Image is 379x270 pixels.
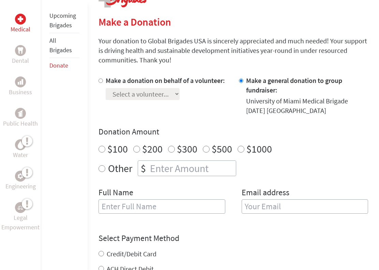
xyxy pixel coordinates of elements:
img: Medical [18,16,23,22]
img: Water [18,141,23,148]
label: $300 [177,142,197,155]
div: Engineering [15,171,26,182]
div: Dental [15,45,26,56]
img: Business [18,79,23,85]
a: Legal EmpowermentLegal Empowerment [1,202,40,232]
a: Donate [49,61,68,69]
input: Enter Full Name [98,199,225,214]
div: Public Health [15,108,26,119]
div: Medical [15,14,26,25]
img: Legal Empowerment [18,205,23,210]
label: Make a donation on behalf of a volunteer: [106,76,225,85]
h4: Select Payment Method [98,233,368,244]
a: DentalDental [12,45,29,66]
p: Your donation to Global Brigades USA is sincerely appreciated and much needed! Your support is dr... [98,36,368,65]
label: $500 [212,142,232,155]
p: Business [9,87,32,97]
p: Engineering [5,182,36,191]
a: Public HealthPublic Health [3,108,38,128]
div: Business [15,76,26,87]
label: $1000 [246,142,272,155]
div: $ [138,161,149,176]
label: Full Name [98,187,133,199]
label: Email address [242,187,289,199]
p: Water [13,150,28,160]
p: Dental [12,56,29,66]
div: University of Miami Medical Brigade [DATE] [GEOGRAPHIC_DATA] [246,96,368,115]
a: Upcoming Brigades [49,12,76,29]
label: $100 [107,142,128,155]
img: Dental [18,47,23,54]
li: All Brigades [49,33,79,58]
div: Legal Empowerment [15,202,26,213]
a: All Brigades [49,37,72,54]
h2: Make a Donation [98,16,368,28]
label: $200 [142,142,163,155]
label: Other [108,160,132,176]
a: WaterWater [13,139,28,160]
a: EngineeringEngineering [5,171,36,191]
input: Your Email [242,199,368,214]
li: Upcoming Brigades [49,8,79,33]
h4: Donation Amount [98,126,368,137]
p: Medical [11,25,30,34]
p: Legal Empowerment [1,213,40,232]
a: MedicalMedical [11,14,30,34]
label: Make a general donation to group fundraiser: [246,76,342,94]
img: Engineering [18,173,23,179]
a: BusinessBusiness [9,76,32,97]
label: Credit/Debit Card [107,250,156,258]
p: Public Health [3,119,38,128]
li: Donate [49,58,79,73]
img: Public Health [18,110,23,117]
input: Enter Amount [149,161,236,176]
div: Water [15,139,26,150]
